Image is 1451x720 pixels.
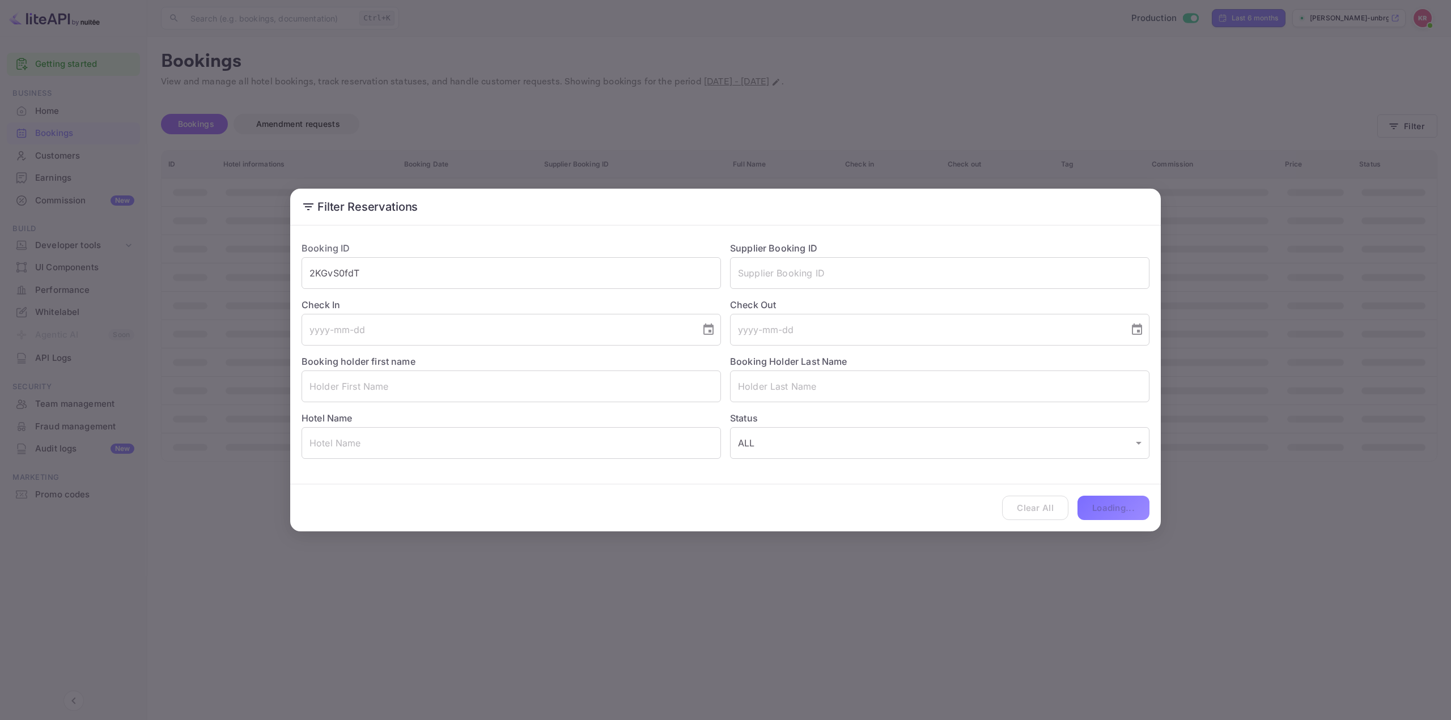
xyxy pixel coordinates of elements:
[730,314,1121,346] input: yyyy-mm-dd
[302,257,721,289] input: Booking ID
[730,411,1149,425] label: Status
[730,257,1149,289] input: Supplier Booking ID
[290,189,1161,225] h2: Filter Reservations
[302,314,693,346] input: yyyy-mm-dd
[1126,318,1148,341] button: Choose date
[730,298,1149,312] label: Check Out
[302,242,350,254] label: Booking ID
[697,318,720,341] button: Choose date
[730,356,847,367] label: Booking Holder Last Name
[730,370,1149,402] input: Holder Last Name
[302,412,353,424] label: Hotel Name
[302,427,721,459] input: Hotel Name
[730,427,1149,459] div: ALL
[302,356,415,367] label: Booking holder first name
[302,370,721,402] input: Holder First Name
[730,242,817,254] label: Supplier Booking ID
[302,298,721,312] label: Check In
